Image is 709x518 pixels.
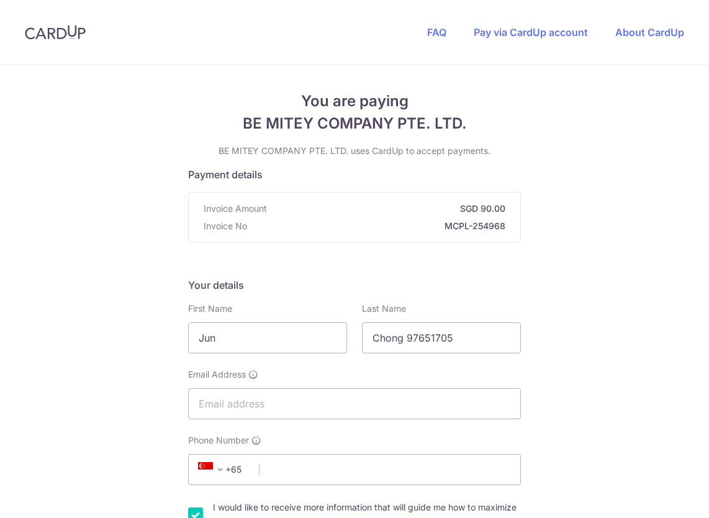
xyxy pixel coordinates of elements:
[252,220,505,232] strong: MCPL-254968
[188,322,347,353] input: First name
[272,202,505,215] strong: SGD 90.00
[474,26,588,39] a: Pay via CardUp account
[362,302,406,315] label: Last Name
[188,278,521,293] h5: Your details
[427,26,446,39] a: FAQ
[188,145,521,157] p: BE MITEY COMPANY PTE. LTD. uses CardUp to accept payments.
[204,202,267,215] span: Invoice Amount
[362,322,521,353] input: Last name
[188,112,521,135] span: BE MITEY COMPANY PTE. LTD.
[188,302,232,315] label: First Name
[204,220,247,232] span: Invoice No
[188,368,246,381] span: Email Address
[188,90,521,112] span: You are paying
[188,388,521,419] input: Email address
[198,462,228,477] span: +65
[194,462,250,477] span: +65
[615,26,684,39] a: About CardUp
[25,25,86,40] img: CardUp
[188,167,521,182] h5: Payment details
[188,434,249,447] span: Phone Number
